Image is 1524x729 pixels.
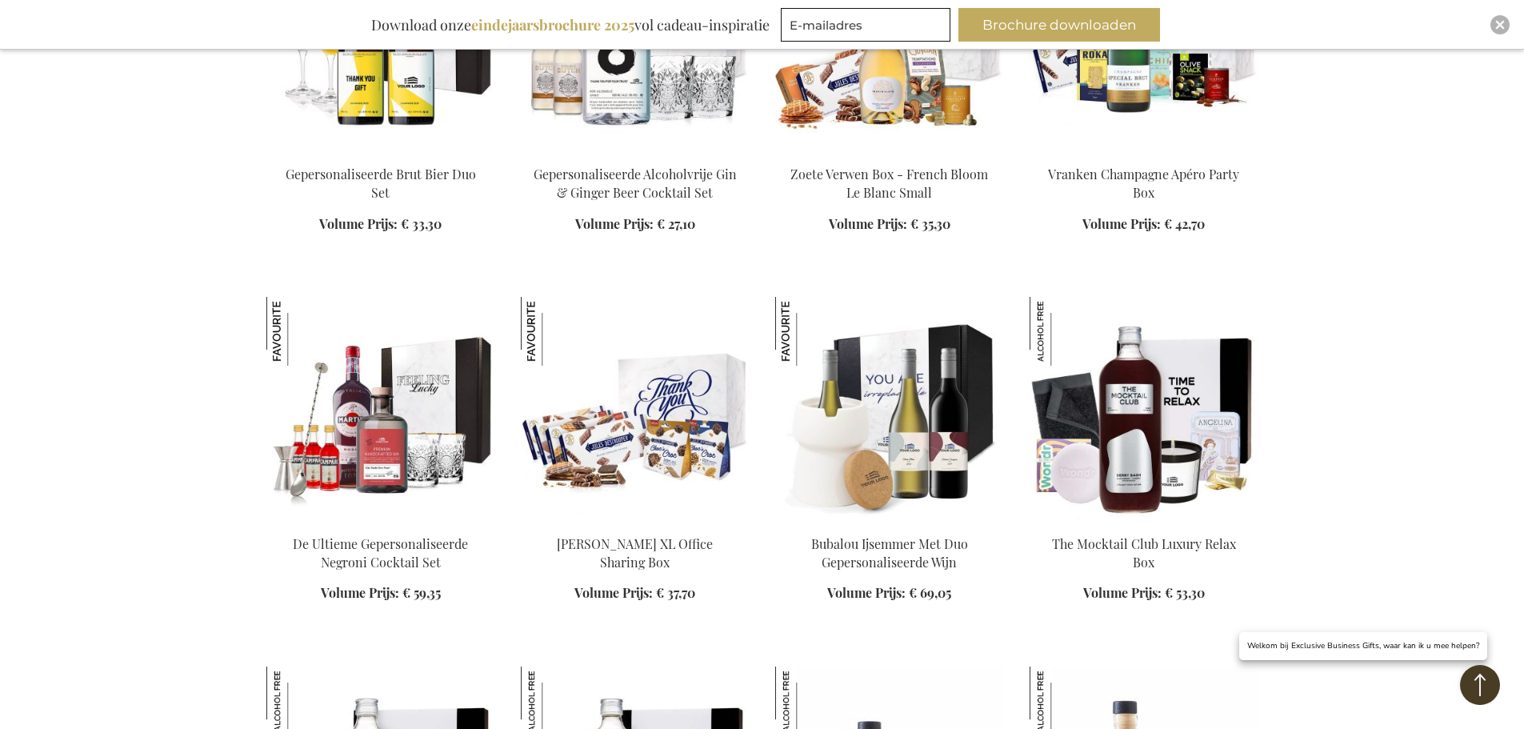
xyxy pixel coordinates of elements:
a: Volume Prijs: € 59,35 [321,584,441,603]
span: € 27,10 [657,215,695,232]
a: [PERSON_NAME] XL Office Sharing Box [557,535,713,571]
a: Volume Prijs: € 42,70 [1082,215,1205,234]
a: De Ultieme Gepersonaliseerde Negroni Cocktail Set [293,535,468,571]
img: The Ultimate Personalized Negroni Cocktail Set [266,297,495,521]
a: The Ultimate Personalized Negroni Cocktail Set De Ultieme Gepersonaliseerde Negroni Cocktail Set [266,515,495,530]
span: € 33,30 [401,215,442,232]
img: Bubalou Ijsemmer Met Duo Gepersonaliseerde Wijn [775,297,1004,521]
img: De Ultieme Gepersonaliseerde Negroni Cocktail Set [266,297,335,366]
span: Volume Prijs: [574,584,653,601]
a: Personalised Champagne Beer Gepersonaliseerde Brut Bier Duo Set [266,146,495,161]
span: € 42,70 [1164,215,1205,232]
a: Gepersonaliseerde Alcoholvrije Gin & Ginger Beer Cocktail Set [534,166,737,201]
span: Volume Prijs: [827,584,906,601]
a: Volume Prijs: € 27,10 [575,215,695,234]
a: Volume Prijs: € 53,30 [1083,584,1205,603]
span: Volume Prijs: [319,215,398,232]
div: Download onze vol cadeau-inspiratie [364,8,777,42]
b: eindejaarsbrochure 2025 [471,15,634,34]
span: € 35,30 [910,215,950,232]
span: € 59,35 [402,584,441,601]
a: Volume Prijs: € 69,05 [827,584,951,603]
input: E-mailadres [781,8,950,42]
img: Jules Destrooper XL Office Sharing Box [521,297,750,521]
a: Zoete Verwen Box - French Bloom Le Blanc Small [790,166,988,201]
a: Sweet Treats Box - French Bloom Le Blanc Small Zoete Verwen Box - French Bloom Le Blanc Small [775,146,1004,161]
a: Jules Destrooper XL Office Sharing Box Jules Destrooper XL Office Sharing Box [521,515,750,530]
a: Personalised Non-alcoholc Gin & Ginger Beer Set Gepersonaliseerde Alcoholvrije Gin & Ginger Beer ... [521,146,750,161]
span: € 53,30 [1165,584,1205,601]
a: The Mocktail Club Luxury Relax Box The Mocktail Club Luxury Relax Box [1030,515,1258,530]
img: Bubalou Ijsemmer Met Duo Gepersonaliseerde Wijn [775,297,844,366]
span: € 69,05 [909,584,951,601]
a: Vranken Champagne Apéro Party Box Vranken Champagne Apéro Party Box [1030,146,1258,161]
a: Vranken Champagne Apéro Party Box [1048,166,1239,201]
img: The Mocktail Club Luxury Relax Box [1030,297,1258,521]
span: Volume Prijs: [575,215,654,232]
span: Volume Prijs: [321,584,399,601]
a: Bubalou Ijsemmer Met Duo Gepersonaliseerde Wijn Bubalou Ijsemmer Met Duo Gepersonaliseerde Wijn [775,515,1004,530]
a: Volume Prijs: € 37,70 [574,584,695,603]
span: Volume Prijs: [829,215,907,232]
a: Volume Prijs: € 35,30 [829,215,950,234]
a: The Mocktail Club Luxury Relax Box [1052,535,1236,571]
form: marketing offers and promotions [781,8,955,46]
button: Brochure downloaden [958,8,1160,42]
span: € 37,70 [656,584,695,601]
span: Volume Prijs: [1083,584,1162,601]
a: Volume Prijs: € 33,30 [319,215,442,234]
img: Close [1495,20,1505,30]
a: Gepersonaliseerde Brut Bier Duo Set [286,166,476,201]
a: Bubalou Ijsemmer Met Duo Gepersonaliseerde Wijn [811,535,968,571]
div: Close [1490,15,1510,34]
img: The Mocktail Club Luxury Relax Box [1030,297,1098,366]
span: Volume Prijs: [1082,215,1161,232]
img: Jules Destrooper XL Office Sharing Box [521,297,590,366]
